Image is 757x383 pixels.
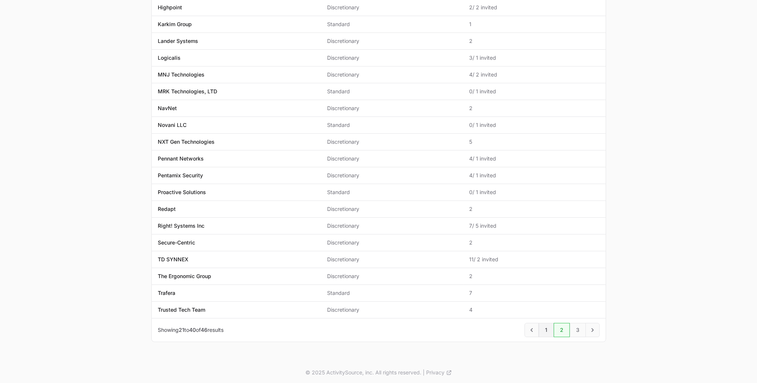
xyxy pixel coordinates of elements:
span: Discretionary [327,306,457,314]
p: Proactive Solutions [158,189,206,196]
span: 3 / 1 invited [469,54,599,62]
span: 46 [201,327,207,333]
span: 2 [469,37,599,45]
span: Discretionary [327,54,457,62]
span: Standard [327,189,457,196]
span: Standard [327,289,457,297]
span: 40 [189,327,196,333]
span: 4 [469,306,599,314]
span: 0 / 1 invited [469,88,599,95]
span: 0 / 1 invited [469,121,599,129]
a: Next [585,323,600,337]
a: 2 [554,323,570,337]
p: Lander Systems [158,37,198,45]
span: 2 / 2 invited [469,4,599,11]
span: Discretionary [327,4,457,11]
span: 2 [469,273,599,280]
span: 4 / 1 invited [469,155,599,162]
p: The Ergonomic Group [158,273,211,280]
p: Karkim Group [158,21,192,28]
span: Discretionary [327,172,457,179]
span: | [423,369,425,376]
p: Pennant Networks [158,155,204,162]
span: 4 / 2 invited [469,71,599,78]
span: 1 [469,21,599,28]
span: Discretionary [327,205,457,213]
p: © 2025 ActivitySource, inc. All rights reserved. [305,369,421,376]
p: Trafera [158,289,175,297]
p: Novani LLC [158,121,187,129]
span: 11 / 2 invited [469,256,599,263]
span: Discretionary [327,71,457,78]
p: NavNet [158,105,177,112]
a: 3 [570,323,586,337]
span: 7 [469,289,599,297]
span: 2 [469,205,599,213]
p: Pentamix Security [158,172,203,179]
span: 2 [469,239,599,246]
span: 2 [469,105,599,112]
span: Discretionary [327,273,457,280]
span: 7 / 5 invited [469,222,599,230]
a: Privacy [426,369,452,376]
span: Discretionary [327,138,457,146]
span: 0 / 1 invited [469,189,599,196]
a: Previous [524,323,539,337]
span: Discretionary [327,222,457,230]
p: MRK Technologies, LTD [158,88,217,95]
span: 21 [179,327,184,333]
span: 5 [469,138,599,146]
p: TD SYNNEX [158,256,188,263]
p: NXT Gen Technologies [158,138,215,146]
p: Redapt [158,205,176,213]
p: Secure-Centric [158,239,195,246]
p: MNJ Technologies [158,71,204,78]
p: Logicalis [158,54,181,62]
span: Standard [327,21,457,28]
span: Standard [327,121,457,129]
span: Discretionary [327,256,457,263]
p: Showing to of results [158,326,224,334]
span: Standard [327,88,457,95]
p: Trusted Tech Team [158,306,205,314]
span: Discretionary [327,155,457,162]
span: Discretionary [327,37,457,45]
a: 1 [539,323,554,337]
span: Discretionary [327,105,457,112]
p: Right! Systems Inc [158,222,204,230]
span: 4 / 1 invited [469,172,599,179]
span: Discretionary [327,239,457,246]
p: Highpoint [158,4,182,11]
